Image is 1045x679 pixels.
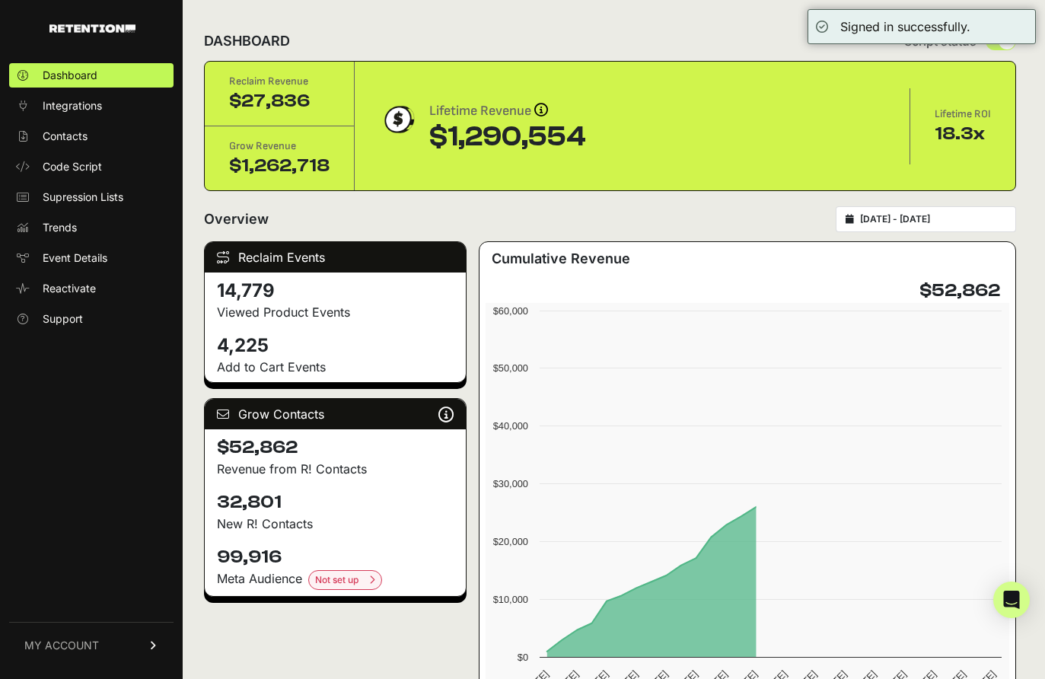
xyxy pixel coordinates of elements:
a: Contacts [9,124,174,148]
a: Trends [9,215,174,240]
span: Reactivate [43,281,96,296]
div: Lifetime ROI [935,107,991,122]
a: Code Script [9,155,174,179]
p: New R! Contacts [217,515,454,533]
img: dollar-coin-05c43ed7efb7bc0c12610022525b4bbbb207c7efeef5aecc26f025e68dcafac9.png [379,100,417,139]
text: $60,000 [493,305,528,317]
text: $30,000 [493,478,528,489]
a: Support [9,307,174,331]
text: $20,000 [493,536,528,547]
p: Add to Cart Events [217,358,454,376]
div: Signed in successfully. [840,18,970,36]
p: Revenue from R! Contacts [217,460,454,478]
h4: 32,801 [217,490,454,515]
h4: $52,862 [217,435,454,460]
div: Grow Revenue [229,139,330,154]
div: $1,262,718 [229,154,330,178]
h2: Overview [204,209,269,230]
span: Code Script [43,159,102,174]
div: Lifetime Revenue [429,100,586,122]
a: MY ACCOUNT [9,622,174,668]
span: MY ACCOUNT [24,638,99,653]
div: Reclaim Events [205,242,466,273]
h3: Cumulative Revenue [492,248,630,269]
span: Dashboard [43,68,97,83]
h2: DASHBOARD [204,30,290,52]
a: Event Details [9,246,174,270]
a: Integrations [9,94,174,118]
span: Event Details [43,250,107,266]
div: Open Intercom Messenger [993,582,1030,618]
text: $10,000 [493,594,528,605]
span: Support [43,311,83,327]
img: Retention.com [49,24,135,33]
span: Trends [43,220,77,235]
text: $0 [518,652,528,663]
h4: $52,862 [919,279,1000,303]
div: Grow Contacts [205,399,466,429]
text: $40,000 [493,420,528,432]
a: Supression Lists [9,185,174,209]
h4: 14,779 [217,279,454,303]
div: 18.3x [935,122,991,146]
span: Integrations [43,98,102,113]
p: Viewed Product Events [217,303,454,321]
span: Supression Lists [43,190,123,205]
a: Dashboard [9,63,174,88]
h4: 99,916 [217,545,454,569]
div: Reclaim Revenue [229,74,330,89]
span: Contacts [43,129,88,144]
h4: 4,225 [217,333,454,358]
div: Meta Audience [217,569,454,590]
div: $27,836 [229,89,330,113]
a: Reactivate [9,276,174,301]
div: $1,290,554 [429,122,586,152]
text: $50,000 [493,362,528,374]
